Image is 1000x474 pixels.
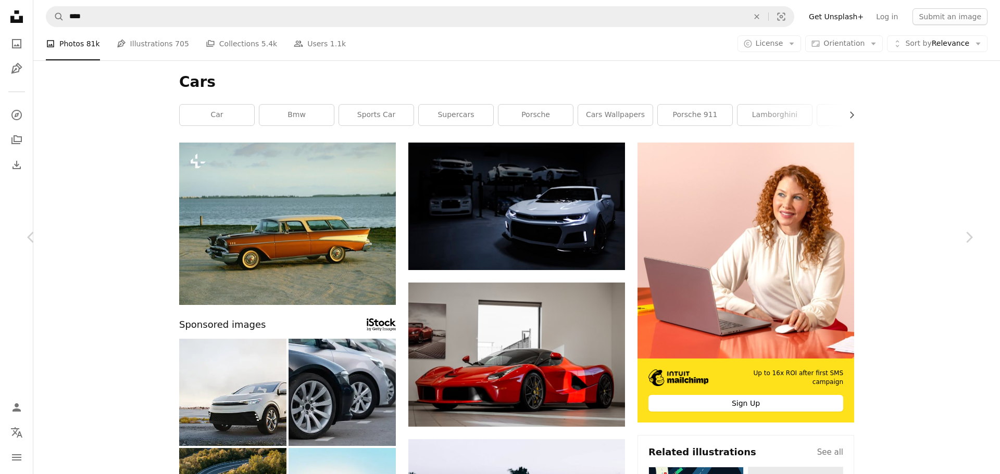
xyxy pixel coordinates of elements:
[817,446,843,458] a: See all
[498,105,573,125] a: porsche
[179,143,396,305] img: an orange and white car parked in front of a body of water
[289,339,396,446] img: A lot of cars in a rows. Used car sales
[658,105,732,125] a: porsche 911
[419,105,493,125] a: supercars
[745,7,768,27] button: Clear
[723,369,843,387] span: Up to 16x ROI after first SMS campaign
[887,35,988,52] button: Sort byRelevance
[261,38,277,49] span: 5.4k
[756,39,783,47] span: License
[648,369,708,386] img: file-1690386555781-336d1949dad1image
[408,201,625,211] a: white car
[737,35,802,52] button: License
[408,283,625,427] img: red ferrari 458 italia parked in front of white wall
[6,447,27,468] button: Menu
[737,105,812,125] a: lamborghini
[6,58,27,79] a: Illustrations
[46,7,64,27] button: Search Unsplash
[175,38,189,49] span: 705
[6,105,27,125] a: Explore
[637,143,854,422] a: Up to 16x ROI after first SMS campaignSign Up
[179,339,286,446] img: SUV in the desert
[769,7,794,27] button: Visual search
[180,105,254,125] a: car
[842,105,854,125] button: scroll list to the right
[578,105,653,125] a: cars wallpapers
[6,422,27,443] button: Language
[179,73,854,92] h1: Cars
[905,39,969,49] span: Relevance
[637,143,854,359] img: file-1722962837469-d5d3a3dee0c7image
[6,155,27,175] a: Download History
[179,317,266,332] span: Sponsored images
[805,35,883,52] button: Orientation
[913,8,988,25] button: Submit an image
[294,27,346,60] a: Users 1.1k
[408,143,625,270] img: white car
[905,39,931,47] span: Sort by
[179,219,396,228] a: an orange and white car parked in front of a body of water
[648,446,756,458] h4: Related illustrations
[6,130,27,150] a: Collections
[408,350,625,359] a: red ferrari 458 italia parked in front of white wall
[803,8,870,25] a: Get Unsplash+
[117,27,189,60] a: Illustrations 705
[648,395,843,412] div: Sign Up
[823,39,865,47] span: Orientation
[6,397,27,418] a: Log in / Sign up
[6,33,27,54] a: Photos
[330,38,346,49] span: 1.1k
[339,105,414,125] a: sports car
[817,105,892,125] a: ferrari
[206,27,277,60] a: Collections 5.4k
[46,6,794,27] form: Find visuals sitewide
[938,187,1000,287] a: Next
[870,8,904,25] a: Log in
[259,105,334,125] a: bmw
